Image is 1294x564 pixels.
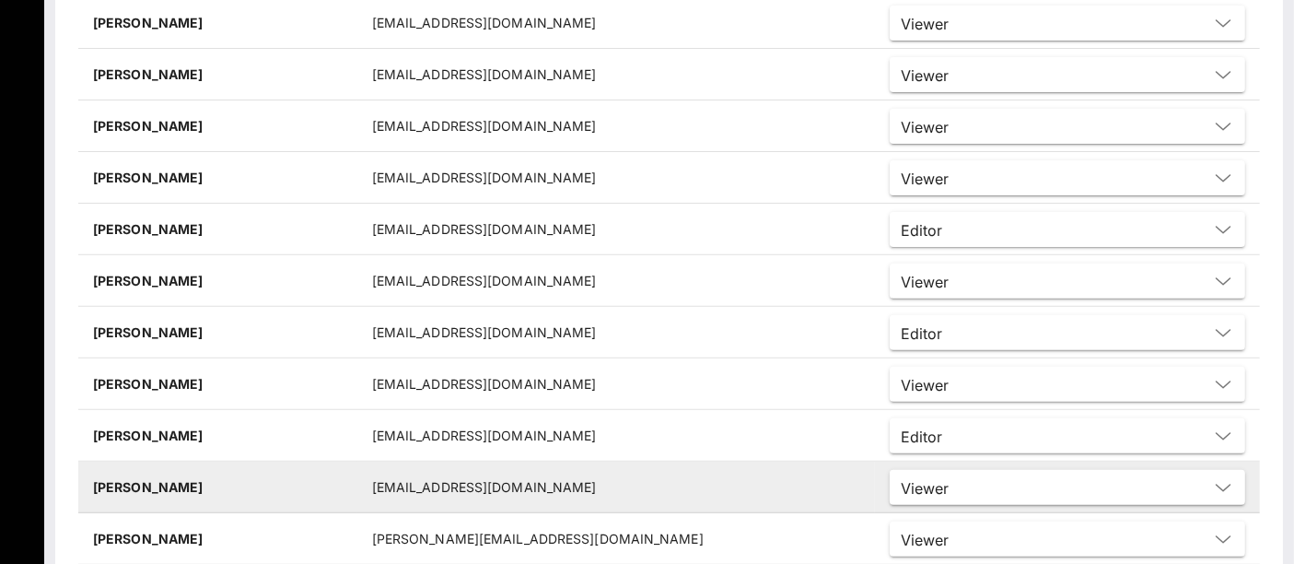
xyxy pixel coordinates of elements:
div: Viewer [901,67,949,84]
div: Editor [901,325,942,342]
td: [EMAIL_ADDRESS][DOMAIN_NAME] [357,307,875,358]
td: [EMAIL_ADDRESS][DOMAIN_NAME] [357,49,875,100]
td: [PERSON_NAME] [78,204,357,255]
td: [EMAIL_ADDRESS][DOMAIN_NAME] [357,100,875,152]
div: Viewer [901,532,949,548]
div: Viewer [901,377,949,394]
div: Viewer [890,264,1245,299]
td: [PERSON_NAME] [78,307,357,358]
div: Viewer [901,480,949,497]
div: Viewer [901,119,949,135]
div: Viewer [890,522,1245,557]
td: [PERSON_NAME] [78,462,357,513]
div: Viewer [901,274,949,290]
td: [PERSON_NAME] [78,410,357,462]
td: [EMAIL_ADDRESS][DOMAIN_NAME] [357,152,875,204]
div: Viewer [890,57,1245,92]
td: [EMAIL_ADDRESS][DOMAIN_NAME] [357,410,875,462]
td: [EMAIL_ADDRESS][DOMAIN_NAME] [357,358,875,410]
div: Editor [890,212,1245,247]
td: [PERSON_NAME] [78,100,357,152]
td: [PERSON_NAME] [78,152,357,204]
td: [PERSON_NAME] [78,49,357,100]
div: Viewer [890,109,1245,144]
div: Viewer [890,470,1245,505]
td: [EMAIL_ADDRESS][DOMAIN_NAME] [357,462,875,513]
div: Editor [901,429,942,445]
div: Viewer [901,16,949,32]
div: Viewer [901,170,949,187]
div: Editor [901,222,942,239]
div: Editor [890,315,1245,350]
td: [EMAIL_ADDRESS][DOMAIN_NAME] [357,204,875,255]
div: Viewer [890,160,1245,195]
div: Viewer [890,6,1245,41]
div: Editor [890,418,1245,453]
td: [PERSON_NAME] [78,255,357,307]
td: [EMAIL_ADDRESS][DOMAIN_NAME] [357,255,875,307]
td: [PERSON_NAME] [78,358,357,410]
div: Viewer [890,367,1245,402]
